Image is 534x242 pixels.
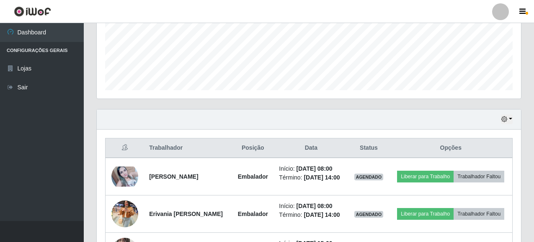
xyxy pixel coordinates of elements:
span: AGENDADO [354,211,384,218]
li: Início: [279,202,343,211]
time: [DATE] 14:00 [304,174,340,181]
time: [DATE] 08:00 [297,165,333,172]
th: Posição [232,138,274,158]
button: Trabalhador Faltou [454,208,504,220]
li: Término: [279,211,343,219]
th: Status [348,138,389,158]
th: Data [274,138,348,158]
time: [DATE] 08:00 [297,203,333,209]
time: [DATE] 14:00 [304,211,340,218]
li: Término: [279,173,343,182]
button: Trabalhador Faltou [454,171,504,182]
img: CoreUI Logo [14,6,51,17]
th: Trabalhador [144,138,232,158]
span: AGENDADO [354,174,384,180]
button: Liberar para Trabalho [397,208,454,220]
th: Opções [390,138,513,158]
strong: Embalador [238,173,268,180]
li: Início: [279,164,343,173]
button: Liberar para Trabalho [397,171,454,182]
strong: Erivania [PERSON_NAME] [149,211,223,217]
strong: Embalador [238,211,268,217]
img: 1756522276580.jpeg [111,196,138,232]
img: 1668045195868.jpeg [111,167,138,187]
strong: [PERSON_NAME] [149,173,198,180]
